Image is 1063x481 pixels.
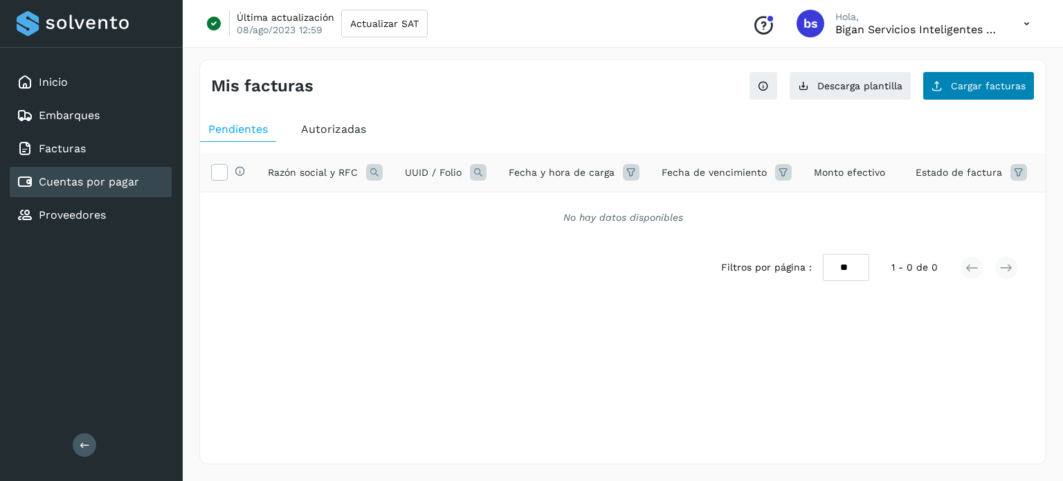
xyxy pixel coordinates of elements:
[350,19,419,28] span: Actualizar SAT
[237,24,322,36] p: 08/ago/2023 12:59
[789,71,911,100] button: Descarga plantilla
[208,122,268,136] span: Pendientes
[39,109,100,122] a: Embarques
[10,67,172,98] div: Inicio
[923,71,1035,100] button: Cargar facturas
[39,175,139,188] a: Cuentas por pagar
[218,210,1028,225] div: No hay datos disponibles
[405,165,462,180] span: UUID / Folio
[10,100,172,131] div: Embarques
[10,167,172,197] div: Cuentas por pagar
[509,165,615,180] span: Fecha y hora de carga
[662,165,767,180] span: Fecha de vencimiento
[817,81,902,91] span: Descarga plantilla
[268,165,358,180] span: Razón social y RFC
[39,208,106,221] a: Proveedores
[721,260,812,275] span: Filtros por página :
[10,200,172,230] div: Proveedores
[341,10,428,37] button: Actualizar SAT
[916,165,1002,180] span: Estado de factura
[891,260,938,275] span: 1 - 0 de 0
[814,165,885,180] span: Monto efectivo
[10,134,172,164] div: Facturas
[835,23,1001,36] p: bigan servicios inteligentes para los negocios
[951,81,1026,91] span: Cargar facturas
[39,75,68,89] a: Inicio
[39,142,86,155] a: Facturas
[237,11,334,24] p: Última actualización
[835,11,1001,23] p: Hola,
[211,76,314,96] h4: Mis facturas
[301,122,366,136] span: Autorizadas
